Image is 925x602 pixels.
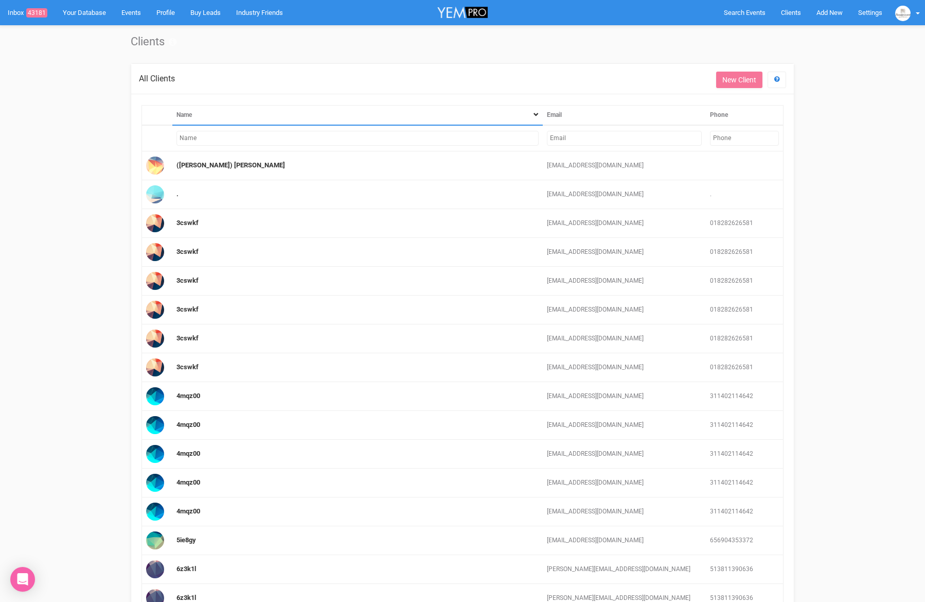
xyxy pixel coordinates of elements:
input: Filter by Name [176,131,539,146]
th: Phone: activate to sort column ascending [706,105,783,125]
td: [EMAIL_ADDRESS][DOMAIN_NAME] [543,440,706,469]
td: 311402114642 [706,411,783,440]
td: 311402114642 [706,469,783,497]
td: 018282626581 [706,238,783,267]
td: [EMAIL_ADDRESS][DOMAIN_NAME] [543,324,706,353]
td: [EMAIL_ADDRESS][DOMAIN_NAME] [543,180,706,209]
img: Profile Image [146,157,164,175]
span: 43181 [26,8,47,18]
span: Clients [781,9,801,16]
a: 3cswkf [176,363,199,371]
img: Profile Image [146,272,164,290]
a: . [176,190,179,198]
a: 4mqz00 [176,421,200,428]
td: 513811390636 [706,555,783,584]
h1: Clients [131,36,794,48]
img: Profile Image [146,474,164,492]
td: 311402114642 [706,440,783,469]
img: Profile Image [146,416,164,434]
img: Profile Image [146,445,164,463]
td: 656904353372 [706,526,783,555]
a: 4mqz00 [176,392,200,400]
a: 3cswkf [176,305,199,313]
td: [EMAIL_ADDRESS][DOMAIN_NAME] [543,238,706,267]
a: 6z3k1l [176,594,196,601]
td: [EMAIL_ADDRESS][DOMAIN_NAME] [543,267,706,296]
td: 311402114642 [706,497,783,526]
th: Email: activate to sort column ascending [543,105,706,125]
a: 5ie8gy [176,536,196,544]
td: 311402114642 [706,382,783,411]
td: [EMAIL_ADDRESS][DOMAIN_NAME] [543,382,706,411]
td: . [706,180,783,209]
img: Profile Image [146,503,164,521]
input: Filter by Email [547,131,702,146]
img: Profile Image [146,185,164,203]
img: BGLogo.jpg [895,6,911,21]
span: Search Events [724,9,766,16]
input: Filter by Phone [710,131,779,146]
a: 3cswkf [176,248,199,255]
td: [EMAIL_ADDRESS][DOMAIN_NAME] [543,469,706,497]
a: 4mqz00 [176,478,200,486]
img: Profile Image [146,330,164,348]
td: [EMAIL_ADDRESS][DOMAIN_NAME] [543,296,706,324]
td: 018282626581 [706,353,783,382]
img: Profile Image [146,358,164,376]
td: 018282626581 [706,267,783,296]
img: Profile Image [146,531,164,549]
td: [EMAIL_ADDRESS][DOMAIN_NAME] [543,151,706,180]
td: [EMAIL_ADDRESS][DOMAIN_NAME] [543,353,706,382]
td: 018282626581 [706,324,783,353]
td: 018282626581 [706,209,783,238]
div: Open Intercom Messenger [10,567,35,592]
img: Profile Image [146,560,164,578]
a: 6z3k1l [176,565,196,573]
a: 3cswkf [176,334,199,342]
td: 018282626581 [706,296,783,324]
td: [EMAIL_ADDRESS][DOMAIN_NAME] [543,497,706,526]
img: Profile Image [146,387,164,405]
a: New Client [716,72,762,88]
a: 4mqz00 [176,450,200,457]
th: Name: activate to sort column descending [172,105,543,125]
td: [PERSON_NAME][EMAIL_ADDRESS][DOMAIN_NAME] [543,555,706,584]
span: Add New [816,9,843,16]
td: [EMAIL_ADDRESS][DOMAIN_NAME] [543,526,706,555]
a: 4mqz00 [176,507,200,515]
a: 3cswkf [176,219,199,227]
td: [EMAIL_ADDRESS][DOMAIN_NAME] [543,209,706,238]
img: Profile Image [146,301,164,319]
img: Profile Image [146,214,164,232]
td: [EMAIL_ADDRESS][DOMAIN_NAME] [543,411,706,440]
span: All Clients [139,74,175,83]
img: Profile Image [146,243,164,261]
a: 3cswkf [176,277,199,284]
a: ([PERSON_NAME]) [PERSON_NAME] [176,161,285,169]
